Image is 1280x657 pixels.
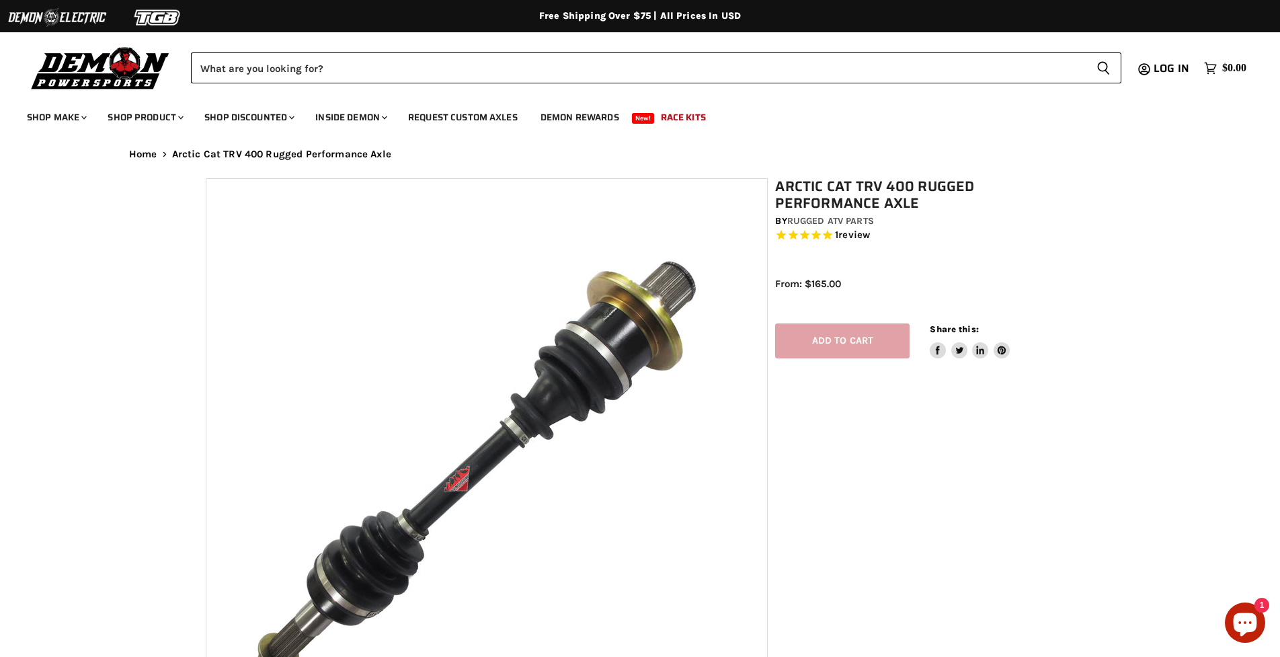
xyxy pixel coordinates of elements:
a: Race Kits [651,104,716,131]
a: Log in [1148,63,1197,75]
span: Log in [1154,60,1189,77]
div: by [775,214,1082,229]
img: TGB Logo 2 [108,5,208,30]
a: Shop Product [97,104,192,131]
span: From: $165.00 [775,278,841,290]
input: Search [191,52,1086,83]
form: Product [191,52,1121,83]
span: $0.00 [1222,62,1246,75]
span: Arctic Cat TRV 400 Rugged Performance Axle [172,149,391,160]
ul: Main menu [17,98,1243,131]
img: Demon Electric Logo 2 [7,5,108,30]
div: Free Shipping Over $75 | All Prices In USD [102,10,1178,22]
span: Rated 5.0 out of 5 stars 1 reviews [775,229,1082,243]
a: Request Custom Axles [398,104,528,131]
a: Home [129,149,157,160]
a: Shop Discounted [194,104,303,131]
a: $0.00 [1197,59,1253,78]
img: Demon Powersports [27,44,174,91]
a: Inside Demon [305,104,395,131]
span: 1 reviews [835,229,870,241]
span: Share this: [930,324,978,334]
inbox-online-store-chat: Shopify online store chat [1221,603,1269,646]
aside: Share this: [930,323,1010,359]
a: Rugged ATV Parts [787,215,874,227]
nav: Breadcrumbs [102,149,1178,160]
span: New! [632,113,655,124]
a: Demon Rewards [530,104,629,131]
span: review [838,229,870,241]
h1: Arctic Cat TRV 400 Rugged Performance Axle [775,178,1082,212]
button: Search [1086,52,1121,83]
a: Shop Make [17,104,95,131]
